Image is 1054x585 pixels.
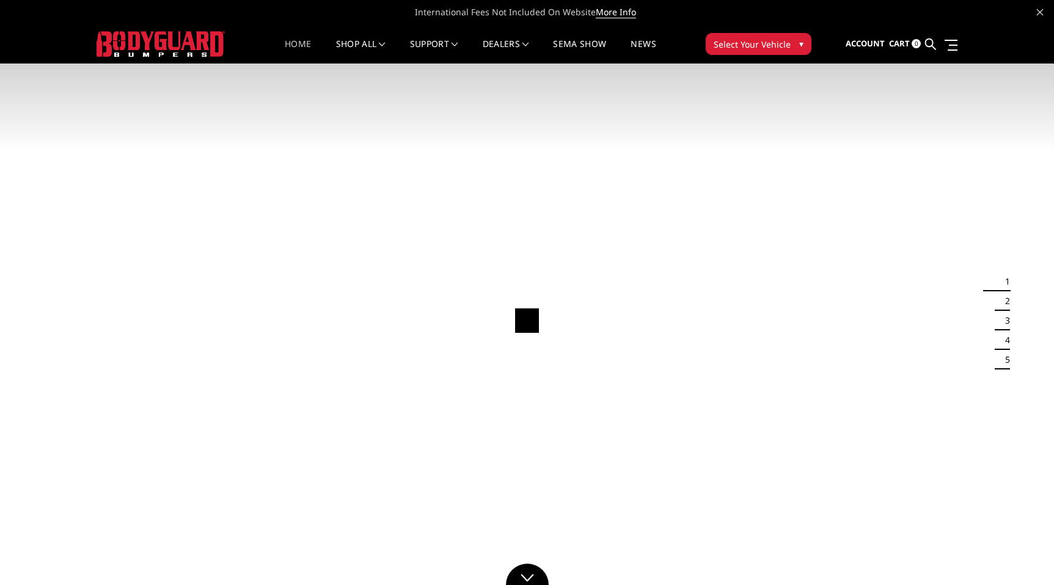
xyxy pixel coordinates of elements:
[483,40,529,64] a: Dealers
[846,27,885,60] a: Account
[998,330,1010,350] button: 4 of 5
[998,350,1010,369] button: 5 of 5
[889,38,910,49] span: Cart
[799,37,803,50] span: ▾
[631,40,656,64] a: News
[553,40,606,64] a: SEMA Show
[336,40,386,64] a: shop all
[410,40,458,64] a: Support
[846,38,885,49] span: Account
[998,311,1010,330] button: 3 of 5
[506,564,549,585] a: Click to Down
[998,291,1010,311] button: 2 of 5
[706,33,811,55] button: Select Your Vehicle
[714,38,791,51] span: Select Your Vehicle
[998,272,1010,291] button: 1 of 5
[285,40,311,64] a: Home
[912,39,921,48] span: 0
[596,6,636,18] a: More Info
[889,27,921,60] a: Cart 0
[97,31,225,56] img: BODYGUARD BUMPERS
